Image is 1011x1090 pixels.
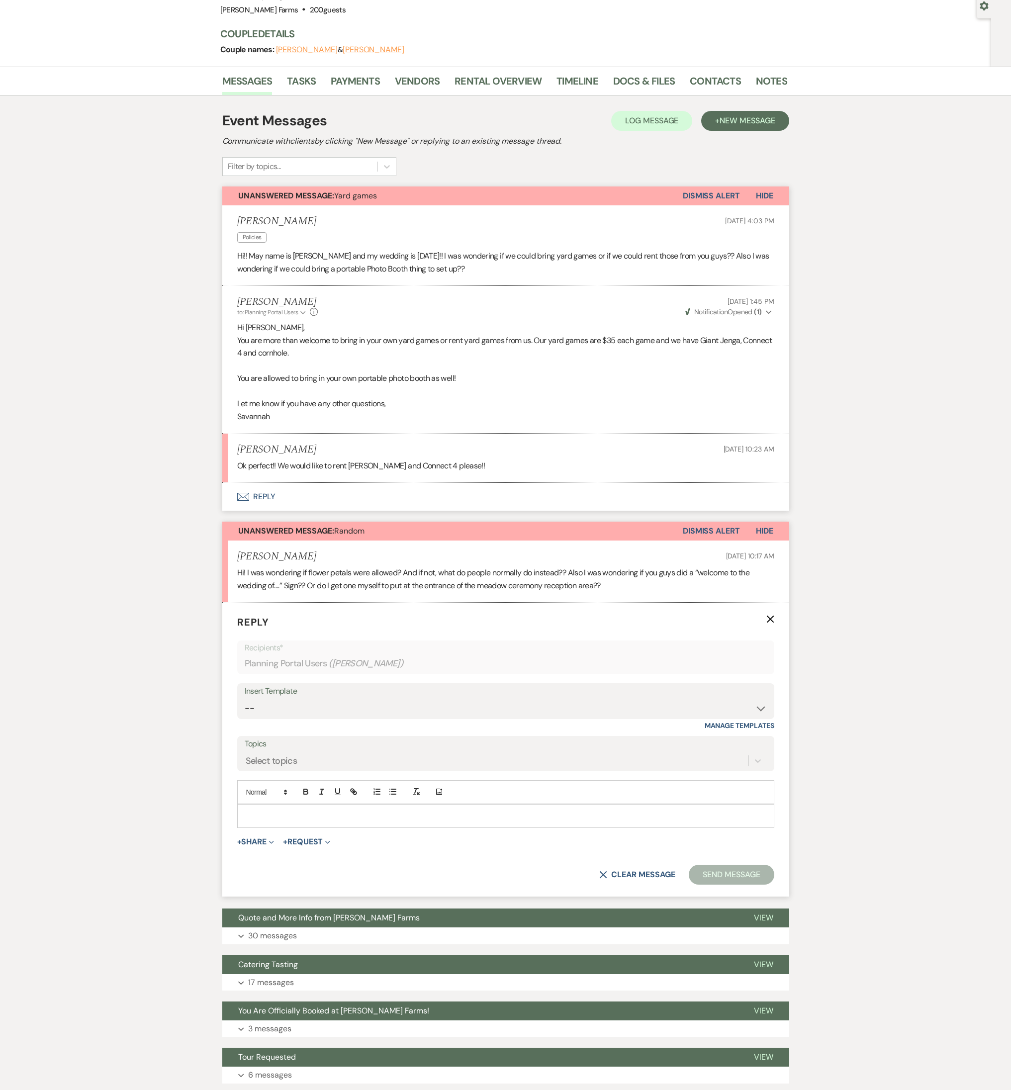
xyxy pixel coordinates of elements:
[694,307,728,316] span: Notification
[395,73,440,95] a: Vendors
[740,186,789,205] button: Hide
[237,308,298,316] span: to: Planning Portal Users
[237,550,316,563] h5: [PERSON_NAME]
[728,297,774,306] span: [DATE] 1:45 PM
[220,44,276,55] span: Couple names:
[222,135,789,147] h2: Communicate with clients by clicking "New Message" or replying to an existing message thread.
[754,912,773,923] span: View
[238,1005,429,1016] span: You Are Officially Booked at [PERSON_NAME] Farms!
[222,908,738,927] button: Quote and More Info from [PERSON_NAME] Farms
[222,110,327,131] h1: Event Messages
[724,445,774,454] span: [DATE] 10:23 AM
[276,46,338,54] button: [PERSON_NAME]
[756,526,773,536] span: Hide
[455,73,542,95] a: Rental Overview
[690,73,741,95] a: Contacts
[228,161,281,173] div: Filter by topics...
[738,1048,789,1067] button: View
[329,657,403,670] span: ( [PERSON_NAME] )
[283,838,287,846] span: +
[222,927,789,944] button: 30 messages
[222,974,789,991] button: 17 messages
[248,1022,291,1035] p: 3 messages
[222,1048,738,1067] button: Tour Requested
[756,73,787,95] a: Notes
[222,1001,738,1020] button: You Are Officially Booked at [PERSON_NAME] Farms!
[237,215,316,228] h5: [PERSON_NAME]
[238,526,365,536] span: Random
[220,27,777,41] h3: Couple Details
[754,1005,773,1016] span: View
[283,838,330,846] button: Request
[613,73,675,95] a: Docs & Files
[754,1052,773,1062] span: View
[237,232,267,243] span: Policies
[238,959,298,970] span: Catering Tasting
[222,186,683,205] button: Unanswered Message:Yard games
[222,73,273,95] a: Messages
[237,372,774,385] p: You are allowed to bring in your own portable photo booth as well!
[237,296,318,308] h5: [PERSON_NAME]
[684,307,774,317] button: NotificationOpened (1)
[599,871,675,879] button: Clear message
[754,307,761,316] strong: ( 1 )
[238,912,420,923] span: Quote and More Info from [PERSON_NAME] Farms
[237,616,269,629] span: Reply
[238,190,334,201] strong: Unanswered Message:
[276,45,404,55] span: &
[237,410,774,423] p: Savannah
[237,838,275,846] button: Share
[237,250,774,275] p: Hi!! May name is [PERSON_NAME] and my wedding is [DATE]!! I was wondering if we could bring yard ...
[248,929,297,942] p: 30 messages
[237,444,316,456] h5: [PERSON_NAME]
[237,459,774,472] p: Ok perfect!! We would like to rent [PERSON_NAME] and Connect 4 please!!
[310,5,346,15] span: 200 guests
[237,308,308,317] button: to: Planning Portal Users
[237,334,774,360] p: You are more than welcome to bring in your own yard games or rent yard games from us. Our yard ga...
[683,522,740,541] button: Dismiss Alert
[222,522,683,541] button: Unanswered Message:Random
[222,1020,789,1037] button: 3 messages
[980,0,989,10] button: Open lead details
[701,111,789,131] button: +New Message
[556,73,598,95] a: Timeline
[220,5,298,15] span: [PERSON_NAME] Farms
[740,522,789,541] button: Hide
[222,1067,789,1084] button: 6 messages
[683,186,740,205] button: Dismiss Alert
[725,216,774,225] span: [DATE] 4:03 PM
[726,551,774,560] span: [DATE] 10:17 AM
[705,721,774,730] a: Manage Templates
[625,115,678,126] span: Log Message
[738,955,789,974] button: View
[720,115,775,126] span: New Message
[238,1052,296,1062] span: Tour Requested
[222,483,789,511] button: Reply
[754,959,773,970] span: View
[343,46,404,54] button: [PERSON_NAME]
[738,1001,789,1020] button: View
[238,190,377,201] span: Yard games
[756,190,773,201] span: Hide
[611,111,692,131] button: Log Message
[248,976,294,989] p: 17 messages
[222,955,738,974] button: Catering Tasting
[246,754,297,767] div: Select topics
[738,908,789,927] button: View
[245,654,767,673] div: Planning Portal Users
[237,838,242,846] span: +
[287,73,316,95] a: Tasks
[245,737,767,751] label: Topics
[245,684,767,699] div: Insert Template
[245,641,767,654] p: Recipients*
[237,566,774,592] p: Hi! I was wondering if flower petals were allowed? And if not, what do people normally do instead...
[237,321,774,334] p: Hi [PERSON_NAME],
[689,865,774,885] button: Send Message
[248,1069,292,1082] p: 6 messages
[238,526,334,536] strong: Unanswered Message:
[685,307,762,316] span: Opened
[331,73,380,95] a: Payments
[237,397,774,410] p: Let me know if you have any other questions,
